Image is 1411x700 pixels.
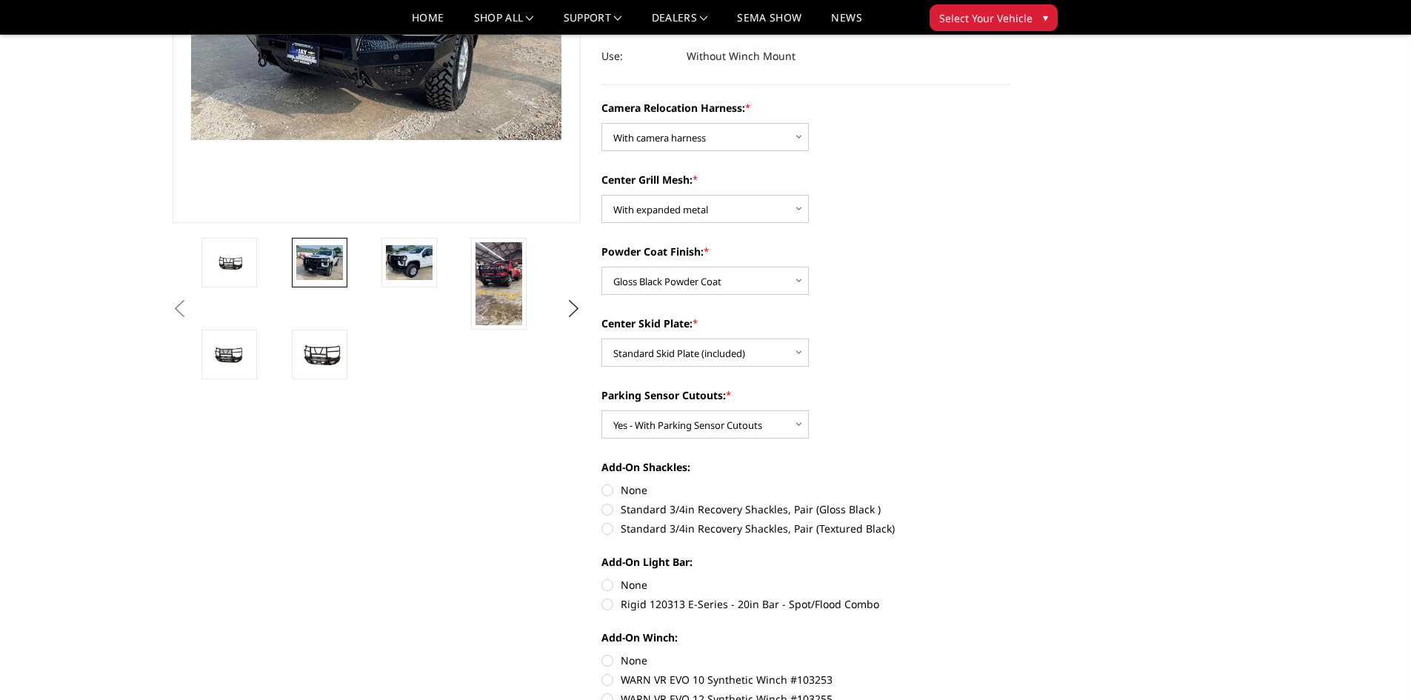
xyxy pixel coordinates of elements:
a: Home [412,13,444,34]
img: 2024-2025 Chevrolet 2500-3500 - T2 Series - Extreme Front Bumper (receiver or winch) [476,242,522,325]
label: Center Grill Mesh: [601,172,1010,187]
img: 2024-2025 Chevrolet 2500-3500 - T2 Series - Extreme Front Bumper (receiver or winch) [296,341,343,367]
dt: Use: [601,43,676,70]
label: Rigid 120313 E-Series - 20in Bar - Spot/Flood Combo [601,596,1010,612]
img: 2024-2025 Chevrolet 2500-3500 - T2 Series - Extreme Front Bumper (receiver or winch) [206,342,253,367]
label: Powder Coat Finish: [601,244,1010,259]
label: None [601,482,1010,498]
label: Camera Relocation Harness: [601,100,1010,116]
a: Support [564,13,622,34]
dd: Without Winch Mount [687,43,795,70]
iframe: Chat Widget [1337,629,1411,700]
label: Parking Sensor Cutouts: [601,387,1010,403]
a: Dealers [652,13,708,34]
label: None [601,577,1010,593]
span: ▾ [1043,10,1048,25]
a: shop all [474,13,534,34]
img: 2024-2025 Chevrolet 2500-3500 - T2 Series - Extreme Front Bumper (receiver or winch) [386,245,433,280]
label: Add-On Light Bar: [601,554,1010,570]
button: Next [562,298,584,320]
span: Select Your Vehicle [939,10,1033,26]
button: Previous [169,298,191,320]
label: Center Skid Plate: [601,316,1010,331]
label: WARN VR EVO 10 Synthetic Winch #103253 [601,672,1010,687]
label: Standard 3/4in Recovery Shackles, Pair (Textured Black) [601,521,1010,536]
img: 2024-2025 Chevrolet 2500-3500 - T2 Series - Extreme Front Bumper (receiver or winch) [206,252,253,273]
img: 2024-2025 Chevrolet 2500-3500 - T2 Series - Extreme Front Bumper (receiver or winch) [296,245,343,280]
a: News [831,13,861,34]
label: Standard 3/4in Recovery Shackles, Pair (Gloss Black ) [601,501,1010,517]
label: None [601,653,1010,668]
label: Add-On Shackles: [601,459,1010,475]
button: Select Your Vehicle [930,4,1058,31]
label: Add-On Winch: [601,630,1010,645]
a: SEMA Show [737,13,801,34]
